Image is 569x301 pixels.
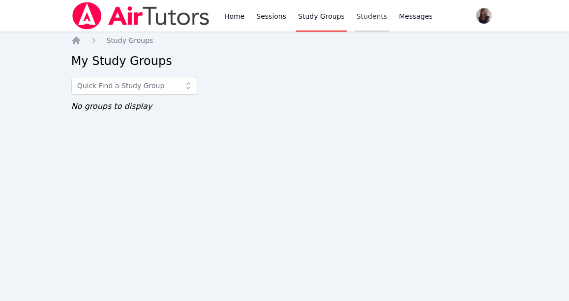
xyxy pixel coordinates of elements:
span: Study Groups [107,36,153,44]
nav: Breadcrumb [71,35,498,45]
span: Messages [399,11,433,21]
span: No groups to display [71,101,152,111]
input: Quick Find a Study Group [71,77,197,95]
img: Air Tutors [71,2,210,30]
a: Study Groups [107,35,153,45]
h2: My Study Groups [71,53,498,69]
